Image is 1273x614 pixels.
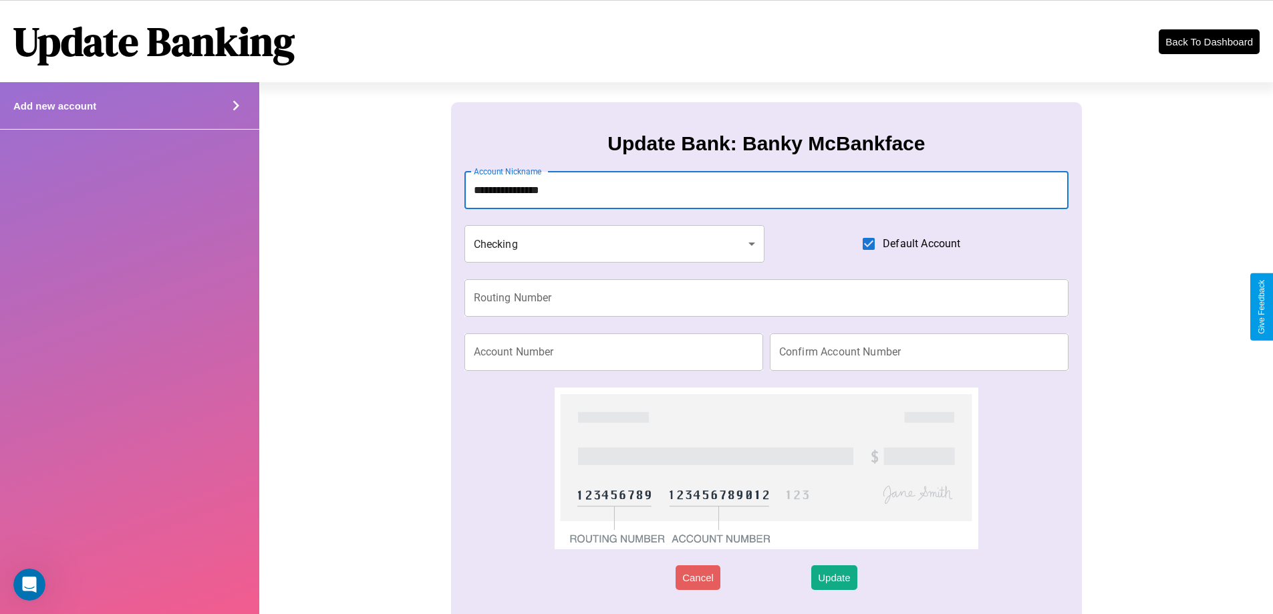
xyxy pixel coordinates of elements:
div: Checking [464,225,765,263]
span: Default Account [883,236,960,252]
button: Back To Dashboard [1159,29,1260,54]
button: Cancel [676,565,720,590]
label: Account Nickname [474,166,542,177]
div: Give Feedback [1257,280,1266,334]
h3: Update Bank: Banky McBankface [607,132,925,155]
h4: Add new account [13,100,96,112]
button: Update [811,565,857,590]
img: check [555,388,978,549]
iframe: Intercom live chat [13,569,45,601]
h1: Update Banking [13,14,295,69]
